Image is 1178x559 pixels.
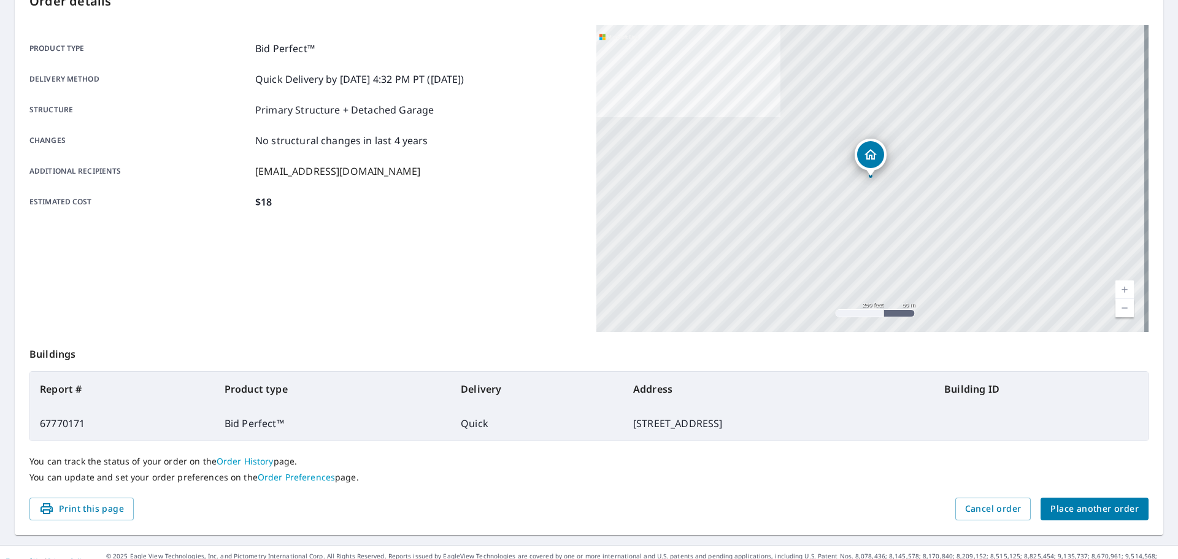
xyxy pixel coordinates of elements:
p: No structural changes in last 4 years [255,133,428,148]
p: Quick Delivery by [DATE] 4:32 PM PT ([DATE]) [255,72,464,87]
p: You can track the status of your order on the page. [29,456,1149,467]
p: $18 [255,195,272,209]
th: Delivery [451,372,623,406]
p: Primary Structure + Detached Garage [255,102,434,117]
p: [EMAIL_ADDRESS][DOMAIN_NAME] [255,164,420,179]
a: Order History [217,455,274,467]
td: 67770171 [30,406,215,441]
a: Current Level 17, Zoom Out [1115,299,1134,317]
button: Cancel order [955,498,1031,520]
span: Cancel order [965,501,1022,517]
button: Place another order [1041,498,1149,520]
th: Report # [30,372,215,406]
td: Quick [451,406,623,441]
span: Print this page [39,501,124,517]
td: Bid Perfect™ [215,406,451,441]
td: [STREET_ADDRESS] [623,406,934,441]
p: Changes [29,133,250,148]
a: Current Level 17, Zoom In [1115,280,1134,299]
button: Print this page [29,498,134,520]
p: Structure [29,102,250,117]
p: Additional recipients [29,164,250,179]
p: Buildings [29,332,1149,371]
a: Order Preferences [258,471,335,483]
span: Place another order [1050,501,1139,517]
p: Product type [29,41,250,56]
p: You can update and set your order preferences on the page. [29,472,1149,483]
div: Dropped pin, building 1, Residential property, 34155 Camino El Molino Capistrano Beach, CA 92624 [855,139,887,177]
th: Address [623,372,934,406]
p: Delivery method [29,72,250,87]
th: Building ID [934,372,1148,406]
th: Product type [215,372,451,406]
p: Bid Perfect™ [255,41,315,56]
p: Estimated cost [29,195,250,209]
